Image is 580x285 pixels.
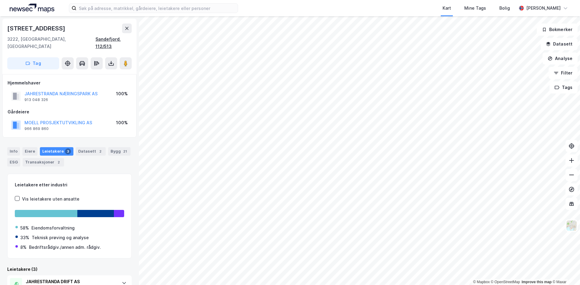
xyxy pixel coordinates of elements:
[543,52,578,65] button: Analyse
[20,224,29,232] div: 58%
[97,148,103,154] div: 2
[473,280,490,284] a: Mapbox
[526,5,561,12] div: [PERSON_NAME]
[7,147,20,156] div: Info
[108,147,130,156] div: Bygg
[22,195,79,203] div: Vis leietakere uten ansatte
[24,126,49,131] div: 966 869 860
[116,90,128,97] div: 100%
[65,148,71,154] div: 3
[29,244,101,251] div: Bedriftsrådgiv./annen adm. rådgiv.
[499,5,510,12] div: Bolig
[22,147,37,156] div: Eiere
[537,24,578,36] button: Bokmerker
[8,79,131,87] div: Hjemmelshaver
[15,181,124,188] div: Leietakere etter industri
[23,158,64,166] div: Transaksjoner
[491,280,520,284] a: OpenStreetMap
[20,244,27,251] div: 8%
[549,81,578,93] button: Tags
[541,38,578,50] button: Datasett
[122,148,128,154] div: 21
[20,234,29,241] div: 33%
[76,4,238,13] input: Søk på adresse, matrikkel, gårdeiere, leietakere eller personer
[7,158,20,166] div: ESG
[8,108,131,116] div: Gårdeiere
[566,220,577,231] img: Z
[7,24,66,33] div: [STREET_ADDRESS]
[76,147,106,156] div: Datasett
[7,57,59,69] button: Tag
[522,280,552,284] a: Improve this map
[95,36,132,50] div: Sandefjord, 112/513
[443,5,451,12] div: Kart
[56,159,62,165] div: 2
[116,119,128,126] div: 100%
[549,67,578,79] button: Filter
[550,256,580,285] div: Kontrollprogram for chat
[7,266,132,273] div: Leietakere (3)
[464,5,486,12] div: Mine Tags
[550,256,580,285] iframe: Chat Widget
[31,224,75,232] div: Eiendomsforvaltning
[7,36,95,50] div: 3222, [GEOGRAPHIC_DATA], [GEOGRAPHIC_DATA]
[10,4,54,13] img: logo.a4113a55bc3d86da70a041830d287a7e.svg
[24,97,48,102] div: 913 048 326
[40,147,73,156] div: Leietakere
[32,234,89,241] div: Teknisk prøving og analyse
